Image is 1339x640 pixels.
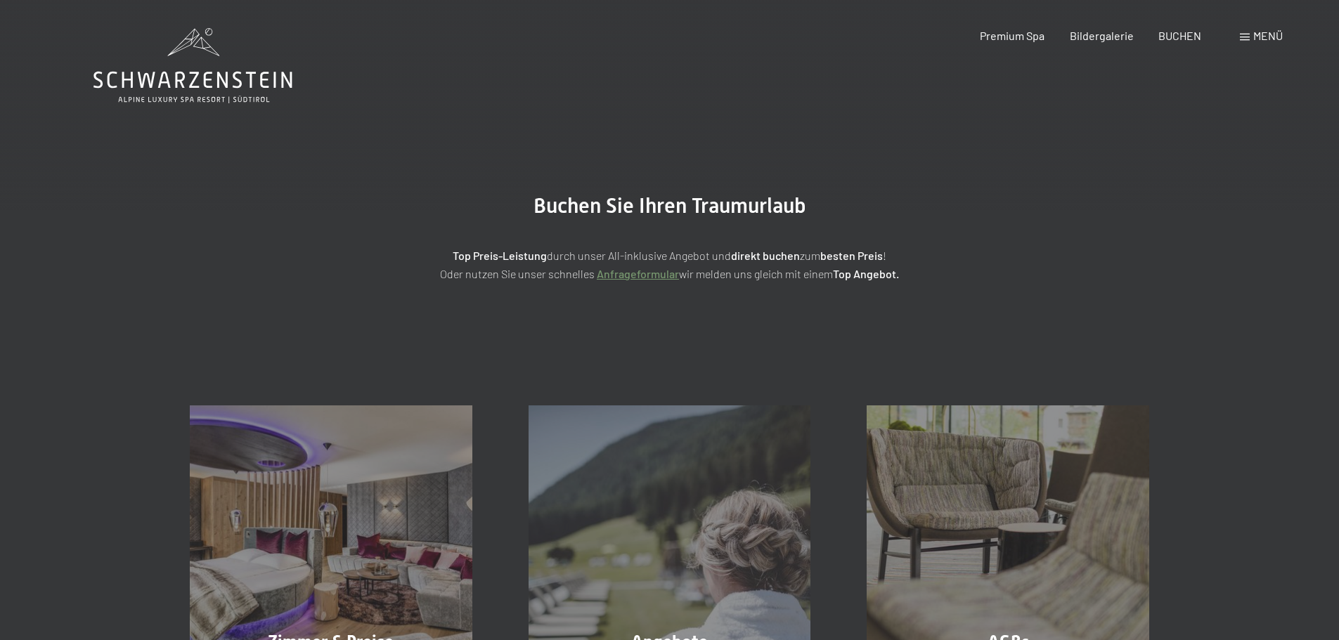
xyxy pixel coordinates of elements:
[1158,29,1201,42] a: BUCHEN
[453,249,547,262] strong: Top Preis-Leistung
[1253,29,1283,42] span: Menü
[533,193,806,218] span: Buchen Sie Ihren Traumurlaub
[597,267,679,280] a: Anfrageformular
[1070,29,1134,42] a: Bildergalerie
[833,267,899,280] strong: Top Angebot.
[820,249,883,262] strong: besten Preis
[980,29,1044,42] a: Premium Spa
[318,247,1021,282] p: durch unser All-inklusive Angebot und zum ! Oder nutzen Sie unser schnelles wir melden uns gleich...
[731,249,800,262] strong: direkt buchen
